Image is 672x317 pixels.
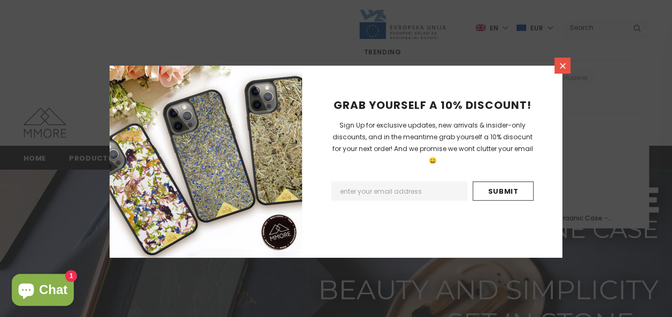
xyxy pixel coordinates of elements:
a: Close [554,58,570,74]
input: Email Address [331,181,467,201]
span: Sign Up for exclusive updates, new arrivals & insider-only discounts, and in the meantime grab yo... [333,121,533,165]
span: GRAB YOURSELF A 10% DISCOUNT! [334,98,531,113]
inbox-online-store-chat: Shopify online store chat [9,274,77,308]
input: Submit [473,181,534,201]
